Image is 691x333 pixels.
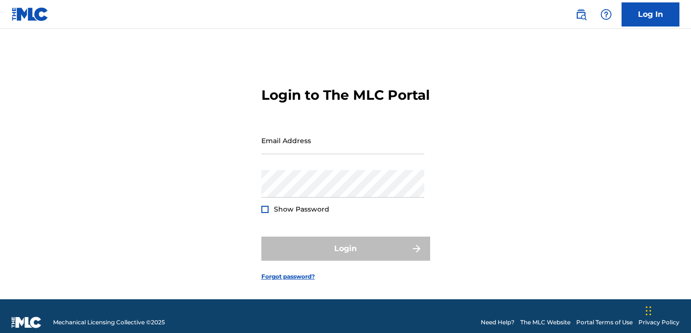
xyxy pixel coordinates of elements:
[575,9,587,20] img: search
[600,9,612,20] img: help
[596,5,616,24] div: Help
[12,7,49,21] img: MLC Logo
[571,5,591,24] a: Public Search
[261,272,315,281] a: Forgot password?
[643,287,691,333] iframe: Chat Widget
[622,2,679,27] a: Log In
[261,87,430,104] h3: Login to The MLC Portal
[53,318,165,327] span: Mechanical Licensing Collective © 2025
[274,205,329,213] span: Show Password
[646,296,651,325] div: Drag
[12,317,41,328] img: logo
[520,318,570,327] a: The MLC Website
[481,318,515,327] a: Need Help?
[638,318,679,327] a: Privacy Policy
[576,318,633,327] a: Portal Terms of Use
